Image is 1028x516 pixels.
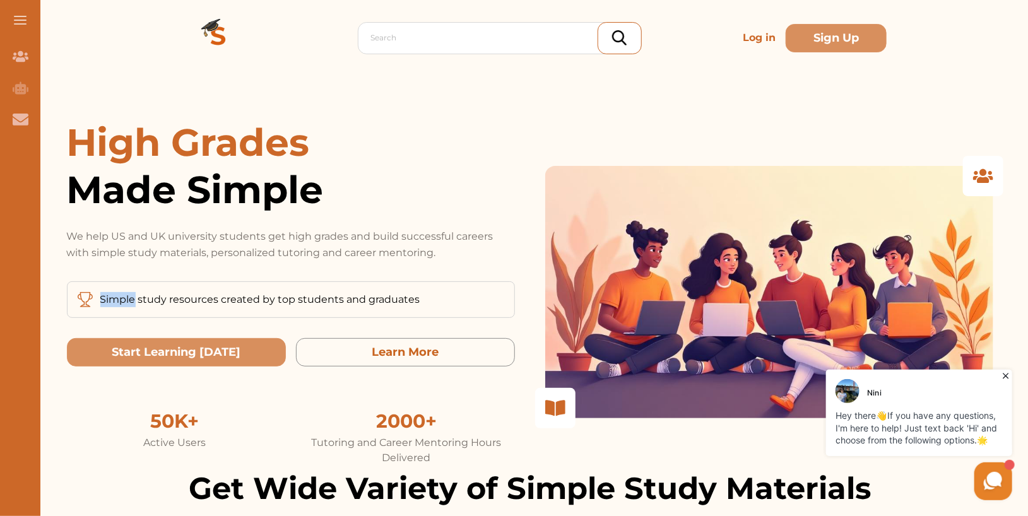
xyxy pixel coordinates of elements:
[67,338,286,366] button: Start Learning Today
[725,366,1015,503] iframe: HelpCrunch
[67,228,515,261] p: We help US and UK university students get high grades and build successful careers with simple st...
[296,338,515,366] button: Learn More
[738,25,781,50] p: Log in
[67,466,993,511] h2: Get Wide Variety of Simple Study Materials
[298,435,515,466] div: Tutoring and Career Mentoring Hours Delivered
[100,292,420,307] p: Simple study resources created by top students and graduates
[786,24,887,52] button: Sign Up
[67,119,310,165] span: High Grades
[67,166,515,213] span: Made Simple
[298,407,515,435] div: 2000+
[612,30,627,45] img: search_icon
[67,435,283,450] div: Active Users
[67,407,283,435] div: 50K+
